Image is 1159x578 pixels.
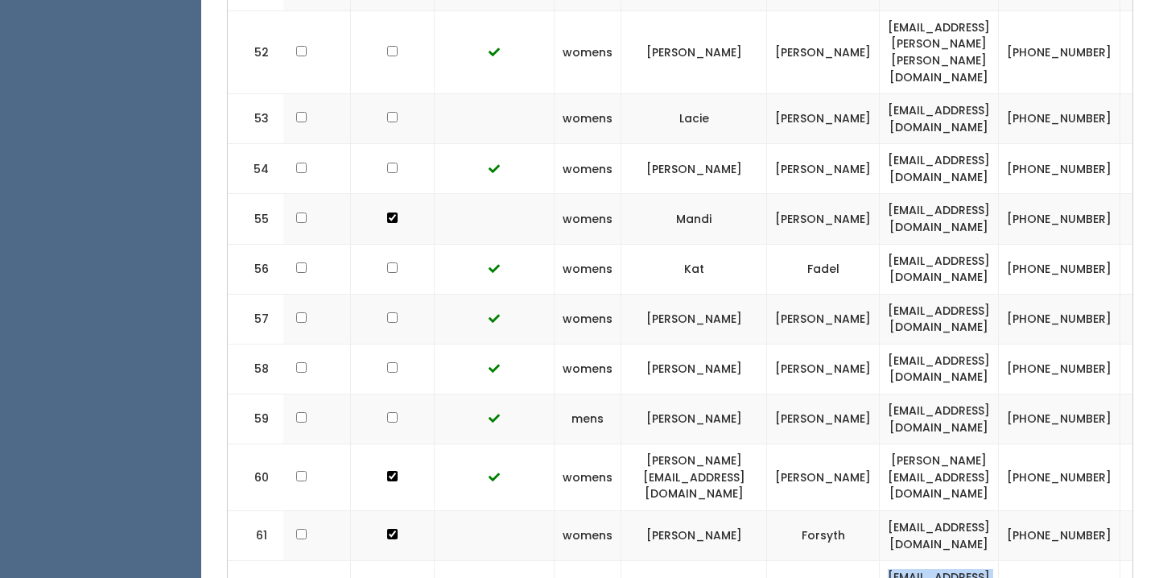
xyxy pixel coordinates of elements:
td: [PHONE_NUMBER] [999,144,1120,194]
td: womens [555,10,621,93]
td: [PERSON_NAME] [621,10,767,93]
td: [EMAIL_ADDRESS][DOMAIN_NAME] [880,344,999,394]
td: [EMAIL_ADDRESS][DOMAIN_NAME] [880,294,999,344]
td: 55 [228,194,284,244]
td: [EMAIL_ADDRESS][DOMAIN_NAME] [880,194,999,244]
td: [PERSON_NAME][EMAIL_ADDRESS][DOMAIN_NAME] [621,444,767,511]
td: [EMAIL_ADDRESS][PERSON_NAME][PERSON_NAME][DOMAIN_NAME] [880,10,999,93]
td: womens [555,144,621,194]
td: womens [555,94,621,144]
td: womens [555,510,621,560]
td: womens [555,294,621,344]
td: womens [555,344,621,394]
td: 61 [228,510,284,560]
td: [PERSON_NAME] [767,144,880,194]
td: [PERSON_NAME] [767,194,880,244]
td: [PERSON_NAME] [621,344,767,394]
td: [PERSON_NAME] [767,94,880,144]
td: mens [555,394,621,444]
td: [EMAIL_ADDRESS][DOMAIN_NAME] [880,394,999,444]
td: womens [555,194,621,244]
td: [PERSON_NAME] [767,10,880,93]
td: Forsyth [767,510,880,560]
td: [PERSON_NAME] [621,510,767,560]
td: Mandi [621,194,767,244]
td: Lacie [621,94,767,144]
td: [PHONE_NUMBER] [999,194,1120,244]
td: [EMAIL_ADDRESS][DOMAIN_NAME] [880,144,999,194]
td: [PHONE_NUMBER] [999,394,1120,444]
td: [PERSON_NAME] [621,144,767,194]
td: [PHONE_NUMBER] [999,94,1120,144]
td: 56 [228,244,284,294]
td: [EMAIL_ADDRESS][DOMAIN_NAME] [880,244,999,294]
td: [PHONE_NUMBER] [999,444,1120,511]
td: [PHONE_NUMBER] [999,244,1120,294]
td: [PERSON_NAME] [767,444,880,511]
td: [EMAIL_ADDRESS][DOMAIN_NAME] [880,94,999,144]
td: [PERSON_NAME] [767,294,880,344]
td: 60 [228,444,284,511]
td: womens [555,244,621,294]
td: [PERSON_NAME] [621,294,767,344]
td: 53 [228,94,284,144]
td: [PHONE_NUMBER] [999,10,1120,93]
td: [PERSON_NAME][EMAIL_ADDRESS][DOMAIN_NAME] [880,444,999,511]
td: 54 [228,144,284,194]
td: [PERSON_NAME] [767,394,880,444]
td: Kat [621,244,767,294]
td: Fadel [767,244,880,294]
td: womens [555,444,621,511]
td: [PHONE_NUMBER] [999,510,1120,560]
td: [PERSON_NAME] [621,394,767,444]
td: [PHONE_NUMBER] [999,294,1120,344]
td: 52 [228,10,284,93]
td: 58 [228,344,284,394]
td: [PERSON_NAME] [767,344,880,394]
td: [PHONE_NUMBER] [999,344,1120,394]
td: 59 [228,394,284,444]
td: [EMAIL_ADDRESS][DOMAIN_NAME] [880,510,999,560]
td: 57 [228,294,284,344]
